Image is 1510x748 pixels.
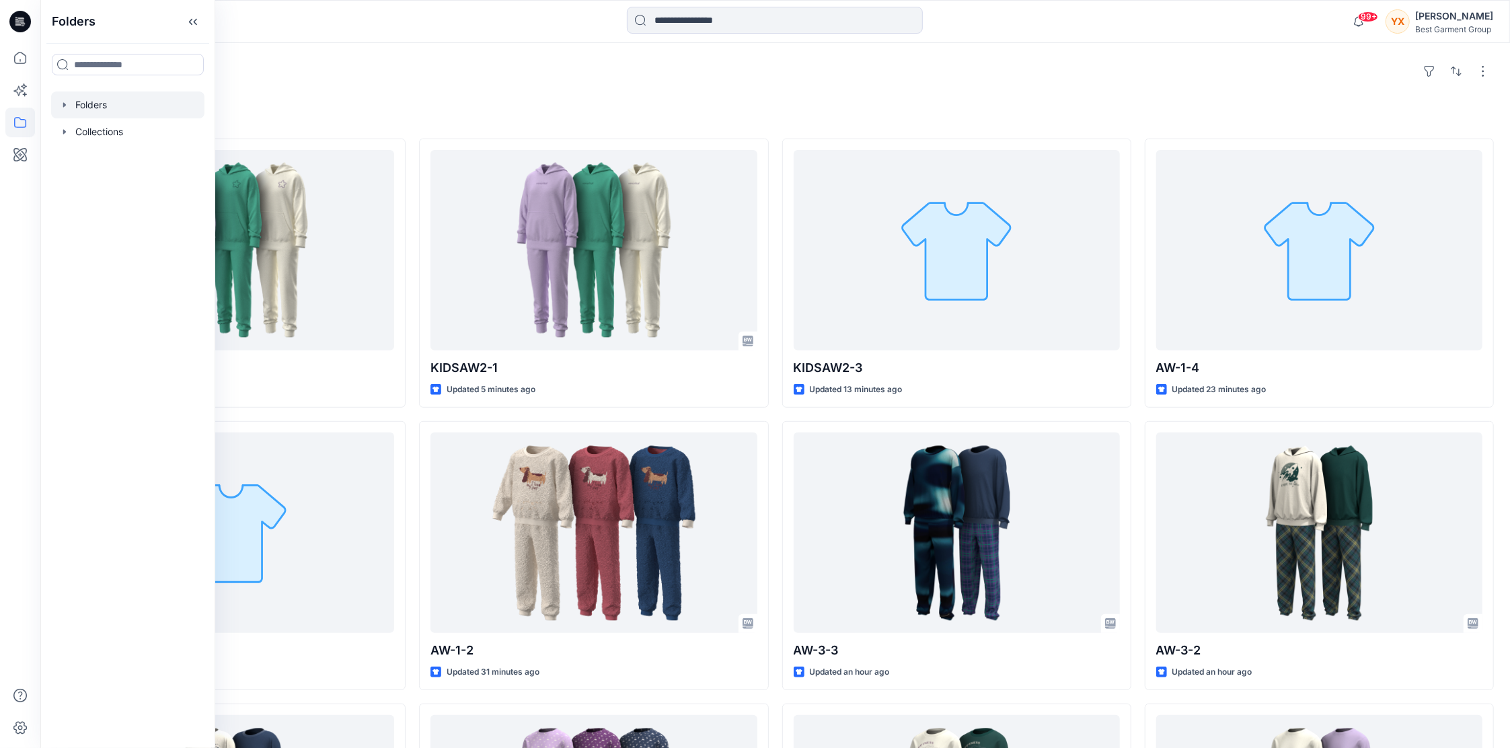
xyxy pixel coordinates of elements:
span: 99+ [1358,11,1378,22]
div: [PERSON_NAME] [1415,8,1493,24]
p: AW-3-2 [1156,641,1482,660]
p: Updated 5 minutes ago [447,383,535,397]
p: Updated 23 minutes ago [1172,383,1267,397]
div: YX [1386,9,1410,34]
a: AW-3-3 [794,433,1120,633]
p: Updated 13 minutes ago [810,383,903,397]
div: Best Garment Group [1415,24,1493,34]
p: KIDSAW2-3 [794,359,1120,377]
p: Updated 31 minutes ago [447,665,539,679]
p: KIDSAW2-1 [430,359,757,377]
p: Updated an hour ago [810,665,890,679]
p: KIDSAW2-2 [68,359,394,377]
a: AW-3-2 [1156,433,1482,633]
p: AW-1-2 [430,641,757,660]
a: KIDSAW2-2 [68,150,394,350]
a: AW-1-4 [1156,150,1482,350]
p: AW-3-3 [794,641,1120,660]
p: Updated an hour ago [1172,665,1252,679]
a: KIDSAW2-1 [430,150,757,350]
a: KIDSAW2-3 [794,150,1120,350]
a: AW-1-3 [68,433,394,633]
p: AW-1-4 [1156,359,1482,377]
p: AW-1-3 [68,641,394,660]
h4: Styles [56,109,1494,125]
a: AW-1-2 [430,433,757,633]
